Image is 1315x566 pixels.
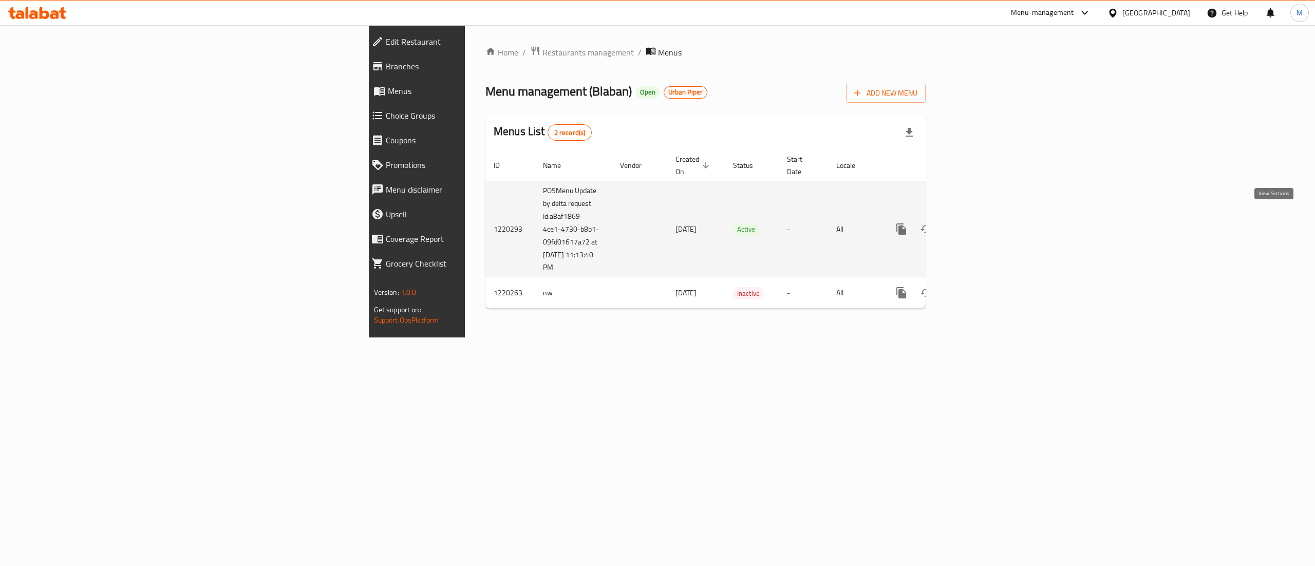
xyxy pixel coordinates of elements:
[386,35,580,48] span: Edit Restaurant
[363,79,589,103] a: Menus
[636,88,660,97] span: Open
[828,277,881,309] td: All
[664,88,707,97] span: Urban Piper
[363,227,589,251] a: Coverage Report
[828,181,881,277] td: All
[388,85,580,97] span: Menus
[485,150,996,309] table: enhanced table
[854,87,917,100] span: Add New Menu
[363,202,589,227] a: Upsell
[1297,7,1303,18] span: M
[787,153,816,178] span: Start Date
[494,159,513,172] span: ID
[363,54,589,79] a: Branches
[836,159,869,172] span: Locale
[386,257,580,270] span: Grocery Checklist
[363,177,589,202] a: Menu disclaimer
[485,46,926,59] nav: breadcrumb
[914,217,938,241] button: Change Status
[386,134,580,146] span: Coupons
[543,159,574,172] span: Name
[733,223,759,236] div: Active
[401,286,417,299] span: 1.0.0
[889,217,914,241] button: more
[386,60,580,72] span: Branches
[636,86,660,99] div: Open
[548,124,592,141] div: Total records count
[1011,7,1074,19] div: Menu-management
[363,29,589,54] a: Edit Restaurant
[675,153,712,178] span: Created On
[638,46,642,59] li: /
[374,313,439,327] a: Support.OpsPlatform
[1122,7,1190,18] div: [GEOGRAPHIC_DATA]
[889,280,914,305] button: more
[675,222,697,236] span: [DATE]
[548,128,592,138] span: 2 record(s)
[363,153,589,177] a: Promotions
[914,280,938,305] button: Change Status
[386,233,580,245] span: Coverage Report
[779,277,828,309] td: -
[620,159,655,172] span: Vendor
[675,286,697,299] span: [DATE]
[363,103,589,128] a: Choice Groups
[386,109,580,122] span: Choice Groups
[386,159,580,171] span: Promotions
[658,46,682,59] span: Menus
[733,287,764,299] div: Inactive
[386,183,580,196] span: Menu disclaimer
[363,251,589,276] a: Grocery Checklist
[897,120,922,145] div: Export file
[779,181,828,277] td: -
[386,208,580,220] span: Upsell
[733,288,764,299] span: Inactive
[881,150,996,181] th: Actions
[846,84,926,103] button: Add New Menu
[374,303,421,316] span: Get support on:
[733,159,766,172] span: Status
[363,128,589,153] a: Coupons
[374,286,399,299] span: Version:
[733,223,759,235] span: Active
[494,124,592,141] h2: Menus List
